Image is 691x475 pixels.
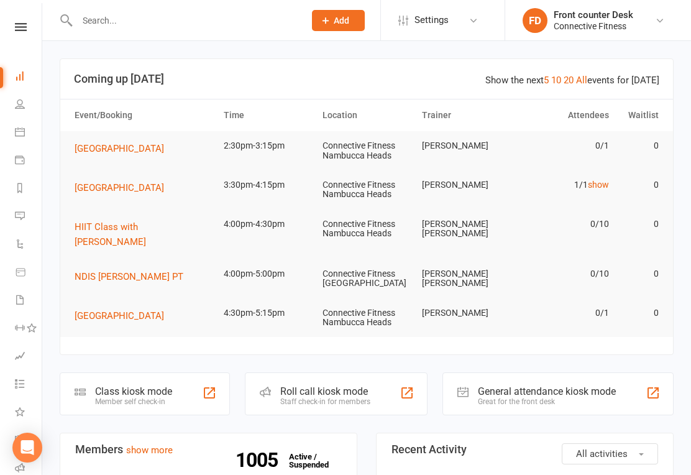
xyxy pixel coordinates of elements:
[523,8,547,33] div: FD
[562,443,658,464] button: All activities
[478,397,616,406] div: Great for the front desk
[317,259,416,298] td: Connective Fitness [GEOGRAPHIC_DATA]
[576,75,587,86] a: All
[75,310,164,321] span: [GEOGRAPHIC_DATA]
[218,298,318,328] td: 4:30pm-5:15pm
[312,10,365,31] button: Add
[126,445,173,456] a: show more
[317,170,416,210] td: Connective Fitness Nambucca Heads
[416,99,516,131] th: Trainer
[615,99,664,131] th: Waitlist
[74,73,659,85] h3: Coming up [DATE]
[588,180,609,190] a: show
[416,298,516,328] td: [PERSON_NAME]
[69,99,218,131] th: Event/Booking
[391,443,658,456] h3: Recent Activity
[15,63,43,91] a: Dashboard
[317,131,416,170] td: Connective Fitness Nambucca Heads
[218,99,318,131] th: Time
[515,210,615,239] td: 0/10
[317,99,416,131] th: Location
[75,308,173,323] button: [GEOGRAPHIC_DATA]
[551,75,561,86] a: 10
[416,170,516,200] td: [PERSON_NAME]
[75,221,146,247] span: HIIT Class with [PERSON_NAME]
[95,385,172,397] div: Class kiosk mode
[544,75,549,86] a: 5
[75,269,192,284] button: NDIS [PERSON_NAME] PT
[15,147,43,175] a: Payments
[414,6,449,34] span: Settings
[485,73,659,88] div: Show the next events for [DATE]
[334,16,349,25] span: Add
[515,259,615,288] td: 0/10
[15,427,43,455] a: General attendance kiosk mode
[416,131,516,160] td: [PERSON_NAME]
[615,210,664,239] td: 0
[12,433,42,463] div: Open Intercom Messenger
[416,210,516,249] td: [PERSON_NAME] [PERSON_NAME]
[280,397,370,406] div: Staff check-in for members
[95,397,172,406] div: Member self check-in
[15,119,43,147] a: Calendar
[75,182,164,193] span: [GEOGRAPHIC_DATA]
[75,219,213,249] button: HIIT Class with [PERSON_NAME]
[75,141,173,156] button: [GEOGRAPHIC_DATA]
[218,259,318,288] td: 4:00pm-5:00pm
[615,131,664,160] td: 0
[15,399,43,427] a: What's New
[73,12,296,29] input: Search...
[416,259,516,298] td: [PERSON_NAME] [PERSON_NAME]
[515,170,615,200] td: 1/1
[75,271,183,282] span: NDIS [PERSON_NAME] PT
[317,210,416,249] td: Connective Fitness Nambucca Heads
[615,259,664,288] td: 0
[317,298,416,338] td: Connective Fitness Nambucca Heads
[218,170,318,200] td: 3:30pm-4:15pm
[515,99,615,131] th: Attendees
[576,448,628,459] span: All activities
[554,9,633,21] div: Front counter Desk
[15,175,43,203] a: Reports
[218,131,318,160] td: 2:30pm-3:15pm
[75,180,173,195] button: [GEOGRAPHIC_DATA]
[280,385,370,397] div: Roll call kiosk mode
[75,143,164,154] span: [GEOGRAPHIC_DATA]
[615,170,664,200] td: 0
[15,343,43,371] a: Assessments
[75,443,342,456] h3: Members
[615,298,664,328] td: 0
[478,385,616,397] div: General attendance kiosk mode
[15,91,43,119] a: People
[15,259,43,287] a: Product Sales
[218,210,318,239] td: 4:00pm-4:30pm
[515,131,615,160] td: 0/1
[564,75,574,86] a: 20
[236,451,283,469] strong: 1005
[554,21,633,32] div: Connective Fitness
[515,298,615,328] td: 0/1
